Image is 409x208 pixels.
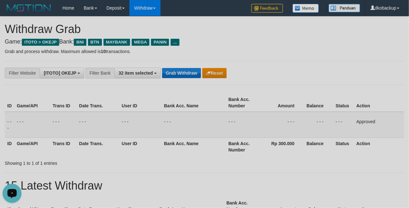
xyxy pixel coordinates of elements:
h1: 15 Latest Withdraw [5,179,404,192]
th: ID [5,138,14,156]
th: Action [354,138,404,156]
span: BNI [74,39,86,46]
th: Bank Acc. Number [226,138,261,156]
span: MEGA [132,39,150,46]
span: BTN [88,39,102,46]
div: Filter Bank [85,68,115,78]
th: Trans ID [50,138,76,156]
th: Trans ID [50,94,76,112]
span: [ITOTO] OKEJP [44,70,76,76]
th: User ID [119,94,161,112]
span: PANIN [151,39,169,46]
div: Filter Website [5,68,40,78]
td: - - - [261,112,304,138]
td: - - - [119,112,161,138]
th: Game/API [14,138,50,156]
td: - - - [333,112,354,138]
td: - - - [14,112,50,138]
button: Reset [202,68,227,78]
span: ... [171,39,179,46]
th: Balance [304,94,333,112]
span: ITOTO > OKEJP [22,39,59,46]
button: 32 item selected [115,68,161,78]
th: Status [333,94,354,112]
button: Grab Withdraw [162,68,201,78]
td: - - - [226,112,261,138]
span: MAYBANK [104,39,130,46]
h4: Game: Bank: [5,39,404,45]
img: Button%20Memo.svg [293,4,319,13]
th: Bank Acc. Name [161,94,226,112]
th: Game/API [14,94,50,112]
td: - - - [304,112,333,138]
th: Bank Acc. Name [161,138,226,156]
th: Date Trans. [77,138,119,156]
button: Open LiveChat chat widget [3,3,22,22]
span: 32 item selected [119,70,153,76]
th: ID [5,94,14,112]
th: Date Trans. [77,94,119,112]
h1: Withdraw Grab [5,23,404,36]
img: Feedback.jpg [251,4,283,13]
th: Balance [304,138,333,156]
img: panduan.png [329,4,360,12]
td: - - - [161,112,226,138]
td: - - - [77,112,119,138]
td: - - - [5,112,14,138]
td: - - - [50,112,76,138]
strong: 10 [101,49,106,54]
div: Showing 1 to 1 of 1 entries [5,158,166,166]
th: Bank Acc. Number [226,94,261,112]
th: Action [354,94,404,112]
img: MOTION_logo.png [5,3,53,13]
p: Grab and process withdraw. Maximum allowed is transactions. [5,48,404,55]
th: User ID [119,138,161,156]
th: Amount [261,94,304,112]
th: Status [333,138,354,156]
td: Approved [354,112,404,138]
th: Rp 300.000 [261,138,304,156]
button: [ITOTO] OKEJP [40,68,84,78]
